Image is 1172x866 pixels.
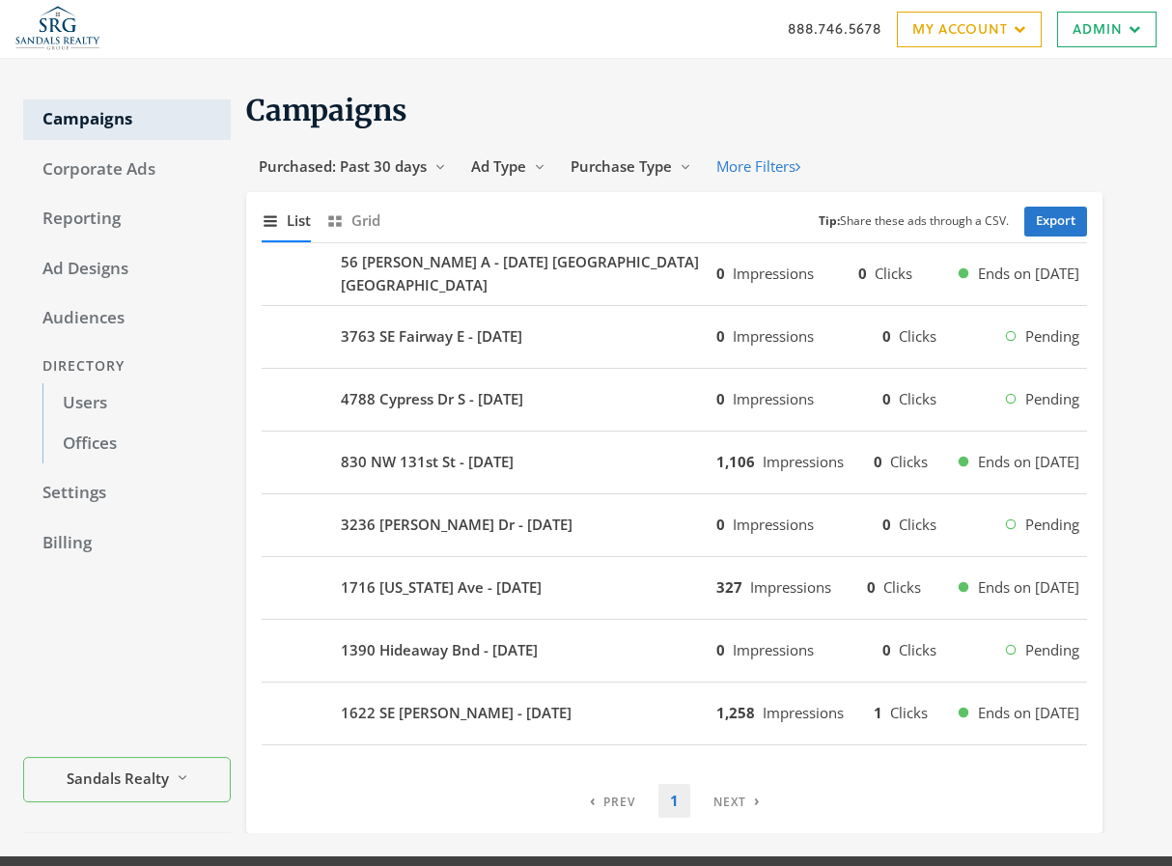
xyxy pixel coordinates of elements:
[341,702,572,724] b: 1622 SE [PERSON_NAME] - [DATE]
[716,640,725,659] b: 0
[882,515,891,534] b: 0
[716,264,725,283] b: 0
[716,703,755,722] b: 1,258
[287,210,311,232] span: List
[899,389,936,408] span: Clicks
[733,640,814,659] span: Impressions
[874,703,882,722] b: 1
[42,424,231,464] a: Offices
[262,200,311,241] button: List
[819,212,1009,231] small: Share these ads through a CSV.
[733,515,814,534] span: Impressions
[246,92,407,128] span: Campaigns
[341,639,538,661] b: 1390 Hideaway Bnd - [DATE]
[23,199,231,239] a: Reporting
[23,99,231,140] a: Campaigns
[733,389,814,408] span: Impressions
[899,326,936,346] span: Clicks
[341,325,522,348] b: 3763 SE Fairway E - [DATE]
[23,473,231,514] a: Settings
[658,784,690,818] a: 1
[1057,12,1157,47] a: Admin
[42,383,231,424] a: Users
[558,149,704,184] button: Purchase Type
[23,523,231,564] a: Billing
[978,451,1079,473] span: Ends on [DATE]
[459,149,558,184] button: Ad Type
[341,514,572,536] b: 3236 [PERSON_NAME] Dr - [DATE]
[763,452,844,471] span: Impressions
[978,263,1079,285] span: Ends on [DATE]
[978,576,1079,599] span: Ends on [DATE]
[262,565,1087,611] button: 1716 [US_STATE] Ave - [DATE]327Impressions0ClicksEnds on [DATE]
[262,690,1087,737] button: 1622 SE [PERSON_NAME] - [DATE]1,258Impressions1ClicksEnds on [DATE]
[351,210,380,232] span: Grid
[1024,207,1087,237] a: Export
[23,298,231,339] a: Audiences
[262,502,1087,548] button: 3236 [PERSON_NAME] Dr - [DATE]0Impressions0ClicksPending
[1025,325,1079,348] span: Pending
[262,377,1087,423] button: 4788 Cypress Dr S - [DATE]0Impressions0ClicksPending
[23,249,231,290] a: Ad Designs
[882,326,891,346] b: 0
[259,156,427,176] span: Purchased: Past 30 days
[874,452,882,471] b: 0
[23,349,231,384] div: Directory
[858,264,867,283] b: 0
[1025,514,1079,536] span: Pending
[763,703,844,722] span: Impressions
[978,702,1079,724] span: Ends on [DATE]
[15,5,100,53] img: Adwerx
[246,149,459,184] button: Purchased: Past 30 days
[341,451,514,473] b: 830 NW 131st St - [DATE]
[875,264,912,283] span: Clicks
[341,388,523,410] b: 4788 Cypress Dr S - [DATE]
[882,640,891,659] b: 0
[733,264,814,283] span: Impressions
[733,326,814,346] span: Impressions
[716,452,755,471] b: 1,106
[883,577,921,597] span: Clicks
[67,768,169,790] span: Sandals Realty
[819,212,840,229] b: Tip:
[571,156,672,176] span: Purchase Type
[750,577,831,597] span: Impressions
[897,12,1042,47] a: My Account
[899,515,936,534] span: Clicks
[716,577,742,597] b: 327
[867,577,876,597] b: 0
[262,251,1087,297] button: 56 [PERSON_NAME] A - [DATE] [GEOGRAPHIC_DATA] [GEOGRAPHIC_DATA]0Impressions0ClicksEnds on [DATE]
[882,389,891,408] b: 0
[262,314,1087,360] button: 3763 SE Fairway E - [DATE]0Impressions0ClicksPending
[716,326,725,346] b: 0
[326,200,380,241] button: Grid
[262,628,1087,674] button: 1390 Hideaway Bnd - [DATE]0Impressions0ClicksPending
[23,758,231,803] button: Sandals Realty
[890,452,928,471] span: Clicks
[716,515,725,534] b: 0
[788,18,881,39] a: 888.746.5678
[890,703,928,722] span: Clicks
[1025,639,1079,661] span: Pending
[341,576,542,599] b: 1716 [US_STATE] Ave - [DATE]
[1025,388,1079,410] span: Pending
[262,439,1087,486] button: 830 NW 131st St - [DATE]1,106Impressions0ClicksEnds on [DATE]
[716,389,725,408] b: 0
[899,640,936,659] span: Clicks
[704,149,813,184] button: More Filters
[471,156,526,176] span: Ad Type
[23,150,231,190] a: Corporate Ads
[578,784,771,818] nav: pagination
[341,251,716,296] b: 56 [PERSON_NAME] A - [DATE] [GEOGRAPHIC_DATA] [GEOGRAPHIC_DATA]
